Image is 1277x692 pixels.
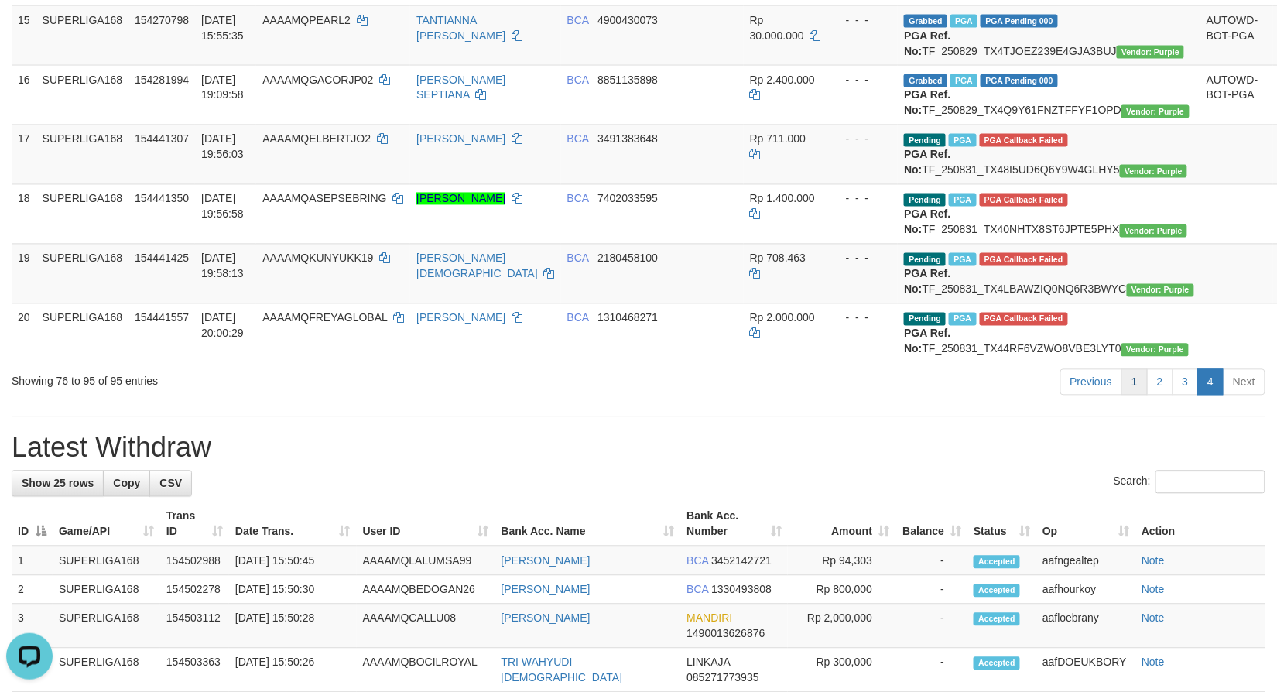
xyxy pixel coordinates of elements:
span: Rp 2.400.000 [750,74,815,86]
td: SUPERLIGA168 [36,303,129,363]
div: - - - [834,191,892,207]
span: AAAAMQKUNYUKK19 [262,252,373,265]
a: Note [1142,555,1165,567]
b: PGA Ref. No: [904,208,950,236]
th: Balance: activate to sort column ascending [895,502,967,546]
span: Accepted [974,613,1020,626]
span: PGA Error [980,313,1068,326]
span: Copy 2180458100 to clipboard [597,252,658,265]
span: Copy 1330493808 to clipboard [711,584,772,596]
td: [DATE] 15:50:30 [229,576,357,605]
span: Marked by aafsoycanthlai [949,194,976,207]
span: BCA [567,14,589,26]
span: Vendor URL: https://trx4.1velocity.biz [1121,344,1189,357]
td: SUPERLIGA168 [53,576,160,605]
span: 154281994 [135,74,189,86]
a: 2 [1147,369,1173,396]
span: [DATE] 19:58:13 [201,252,244,280]
span: [DATE] 20:00:29 [201,312,244,340]
label: Search: [1114,471,1265,494]
td: - [895,546,967,576]
span: CSV [159,478,182,490]
span: Copy 3452142721 to clipboard [711,555,772,567]
span: Copy [113,478,140,490]
span: 154441425 [135,252,189,265]
td: TF_250831_TX40NHTX8ST6JPTE5PHX [898,184,1200,244]
span: [DATE] 15:55:35 [201,14,244,42]
div: - - - [834,12,892,28]
th: Status: activate to sort column ascending [967,502,1036,546]
a: CSV [149,471,192,497]
span: Vendor URL: https://trx4.1velocity.biz [1120,165,1187,178]
td: SUPERLIGA168 [36,5,129,65]
a: [PERSON_NAME] [416,133,505,146]
span: Copy 085271773935 to clipboard [686,672,758,684]
td: Rp 800,000 [788,576,895,605]
td: 16 [12,65,36,125]
td: 18 [12,184,36,244]
a: TRI WAHYUDI [DEMOGRAPHIC_DATA] [502,656,623,684]
span: Pending [904,313,946,326]
span: PGA Pending [981,15,1058,28]
a: [PERSON_NAME] [416,312,505,324]
a: [PERSON_NAME] [502,584,591,596]
span: PGA Error [980,134,1068,147]
td: SUPERLIGA168 [36,244,129,303]
a: [PERSON_NAME] [416,193,505,205]
span: Show 25 rows [22,478,94,490]
a: Show 25 rows [12,471,104,497]
td: aafngealtep [1036,546,1135,576]
span: 154270798 [135,14,189,26]
td: 154502988 [160,546,229,576]
td: - [895,605,967,649]
th: Trans ID: activate to sort column ascending [160,502,229,546]
a: TANTIANNA [PERSON_NAME] [416,14,505,42]
div: - - - [834,132,892,147]
span: Accepted [974,556,1020,569]
td: 1 [12,546,53,576]
span: PGA Error [980,194,1068,207]
span: [DATE] 19:56:58 [201,193,244,221]
td: [DATE] 15:50:45 [229,546,357,576]
span: BCA [567,252,589,265]
td: 17 [12,125,36,184]
span: Accepted [974,657,1020,670]
td: 15 [12,5,36,65]
td: SUPERLIGA168 [36,184,129,244]
a: 3 [1173,369,1199,396]
span: Copy 3491383648 to clipboard [597,133,658,146]
span: PGA Pending [981,74,1058,87]
span: AAAAMQPEARL2 [262,14,351,26]
td: Rp 94,303 [788,546,895,576]
td: AAAAMQCALLU08 [357,605,495,649]
td: aafloebrany [1036,605,1135,649]
span: Copy 8851135898 to clipboard [597,74,658,86]
span: Marked by aafmaleo [950,15,977,28]
a: Copy [103,471,150,497]
span: PGA Error [980,253,1068,266]
th: Amount: activate to sort column ascending [788,502,895,546]
span: [DATE] 19:56:03 [201,133,244,161]
td: - [895,576,967,605]
b: PGA Ref. No: [904,149,950,176]
span: Vendor URL: https://trx4.1velocity.biz [1127,284,1194,297]
th: Date Trans.: activate to sort column ascending [229,502,357,546]
span: Rp 711.000 [750,133,806,146]
a: Note [1142,584,1165,596]
span: AAAAMQELBERTJO2 [262,133,371,146]
div: - - - [834,310,892,326]
span: Grabbed [904,15,947,28]
a: [PERSON_NAME][DEMOGRAPHIC_DATA] [416,252,538,280]
b: PGA Ref. No: [904,29,950,57]
span: BCA [567,133,589,146]
span: Rp 1.400.000 [750,193,815,205]
span: Rp 30.000.000 [750,14,804,42]
td: SUPERLIGA168 [36,65,129,125]
th: Game/API: activate to sort column ascending [53,502,160,546]
a: Note [1142,612,1165,625]
span: [DATE] 19:09:58 [201,74,244,101]
span: Marked by aafnonsreyleab [950,74,977,87]
td: TF_250831_TX44RF6VZWO8VBE3LYT0 [898,303,1200,363]
span: Copy 7402033595 to clipboard [597,193,658,205]
span: Pending [904,253,946,266]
